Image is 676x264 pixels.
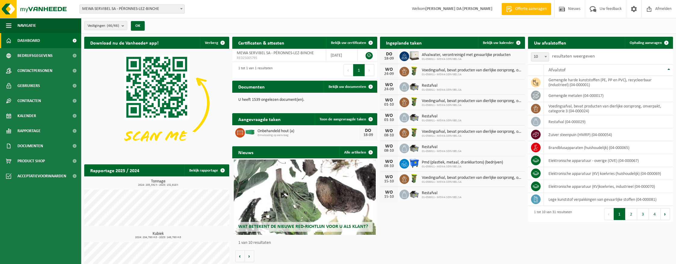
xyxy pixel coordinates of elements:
a: Wat betekent de nieuwe RED-richtlijn voor u als klant? [234,160,376,235]
span: Voedingsafval, bevat producten van dierlijke oorsprong, onverpakt, categorie 3 [422,68,522,73]
td: brandblusapparaten (huishoudelijk) (04-000065) [544,141,673,154]
div: 18-09 [362,133,374,137]
p: U heeft 1539 ongelezen document(en). [238,98,371,102]
span: Contracten [17,93,41,108]
count: (46/46) [107,24,119,28]
span: 01-056911 - MEWA SERVIBEL SA [422,165,503,169]
div: DO [383,52,395,57]
div: 1 tot 1 van 1 resultaten [235,64,273,77]
h2: Nieuws [232,146,259,158]
h2: Uw afvalstoffen [528,37,572,48]
span: Afvalstof [548,68,566,73]
div: WO [383,190,395,195]
td: gemengde harde kunststoffen (PE, PP en PVC), recycleerbaar (industrieel) (04-000001) [544,76,673,89]
td: elektronische apparatuur (KV)koelvries, industrieel (04-000070) [544,180,673,193]
span: Offerte aanvragen [514,6,548,12]
a: Ophaling aanvragen [625,37,672,49]
button: Verberg [200,37,229,49]
td: lege kunststof verpakkingen van gevaarlijke stoffen (04-000081) [544,193,673,206]
div: WO [383,144,395,149]
span: 01-056911 - MEWA SERVIBEL SA [422,104,522,107]
span: Afvalwater, verontreinigd met gevaarlijke producten [422,53,511,57]
button: 2 [625,208,637,220]
img: WB-5000-GAL-GY-01 [409,81,419,92]
span: MEWA SERVIBEL SA - PÉRONNES-LEZ-BINCHE [237,51,314,55]
span: RED25005795 [237,56,321,61]
h2: Rapportage 2025 / 2024 [84,164,145,176]
strong: [PERSON_NAME] DA [PERSON_NAME] [425,7,492,11]
span: Voedingsafval, bevat producten van dierlijke oorsprong, onverpakt, categorie 3 [422,129,522,134]
label: resultaten weergeven [552,54,595,59]
h2: Documenten [232,81,271,92]
img: WB-0060-HPE-GN-50 [409,97,419,107]
span: 01-056911 - MEWA SERVIBEL SA [422,196,461,199]
h2: Download nu de Vanheede+ app! [84,37,165,48]
span: Verberg [205,41,218,45]
h3: Kubiek [87,232,229,239]
td: restafval (04-000029) [544,115,673,128]
td: gemengde metalen (04-000017) [544,89,673,102]
button: Volgende [245,250,254,262]
a: Bekijk rapportage [184,164,229,176]
div: WO [383,159,395,164]
button: Previous [604,208,614,220]
img: WB-0060-HPE-GN-50 [409,173,419,184]
img: WB-5000-GAL-GY-01 [409,112,419,122]
span: 01-056911 - MEWA SERVIBEL SA [422,57,511,61]
span: 2024: 205,332 t - 2025: 132,618 t [87,184,229,187]
button: 1 [353,64,365,76]
div: WO [383,129,395,133]
td: [DATE] [326,49,358,62]
button: Next [661,208,670,220]
span: 10 [531,53,549,61]
span: Restafval [422,83,461,88]
span: MEWA SERVIBEL SA - PÉRONNES-LEZ-BINCHE [79,5,185,14]
a: Toon de aangevraagde taken [315,113,377,125]
button: 1 [614,208,625,220]
a: Bekijk uw certificaten [326,37,377,49]
button: 3 [637,208,649,220]
div: 18-09 [383,57,395,61]
span: Onbehandeld hout (a) [258,129,359,134]
span: Restafval [422,191,461,196]
div: WO [383,113,395,118]
img: WB-5000-GAL-GY-01 [409,189,419,199]
img: PB-IC-1000-HPE-00-01 [409,51,419,61]
td: elektronische apparatuur - overige (OVE) (04-000067) [544,154,673,167]
div: WO [383,175,395,179]
div: 01-10 [383,103,395,107]
a: Bekijk uw documenten [324,81,377,93]
div: 08-10 [383,149,395,153]
button: 4 [649,208,661,220]
a: Bekijk uw kalender [478,37,524,49]
span: Voedingsafval, bevat producten van dierlijke oorsprong, onverpakt, categorie 3 [422,175,522,180]
div: WO [383,98,395,103]
span: Restafval [422,145,461,150]
span: Bedrijfsgegevens [17,48,53,63]
span: MEWA SERVIBEL SA - PÉRONNES-LEZ-BINCHE [80,5,184,13]
span: Bekijk uw documenten [329,85,366,89]
img: WB-5000-GAL-GY-01 [409,143,419,153]
button: Next [365,64,374,76]
span: 2024: 204,760 m3 - 2025: 149,760 m3 [87,236,229,239]
div: WO [383,67,395,72]
td: zuiver steenpuin (HMRP) (04-000054) [544,128,673,141]
span: Kalender [17,108,36,123]
span: Restafval [422,114,461,119]
span: Product Shop [17,154,45,169]
span: Omwisseling op aanvraag [258,134,359,137]
span: Rapportage [17,123,41,138]
span: Navigatie [17,18,36,33]
span: Acceptatievoorwaarden [17,169,66,184]
div: 1 tot 10 van 31 resultaten [531,207,572,221]
button: Previous [344,64,353,76]
img: Download de VHEPlus App [84,49,229,157]
span: Gebruikers [17,78,40,93]
span: Toon de aangevraagde taken [319,117,366,121]
span: Ophaling aanvragen [630,41,662,45]
img: WB-0060-HPE-GN-50 [409,66,419,76]
img: WB-0060-HPE-GN-50 [409,127,419,138]
span: 01-056911 - MEWA SERVIBEL SA [422,73,522,76]
a: Offerte aanvragen [502,3,551,15]
button: Vorige [235,250,245,262]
